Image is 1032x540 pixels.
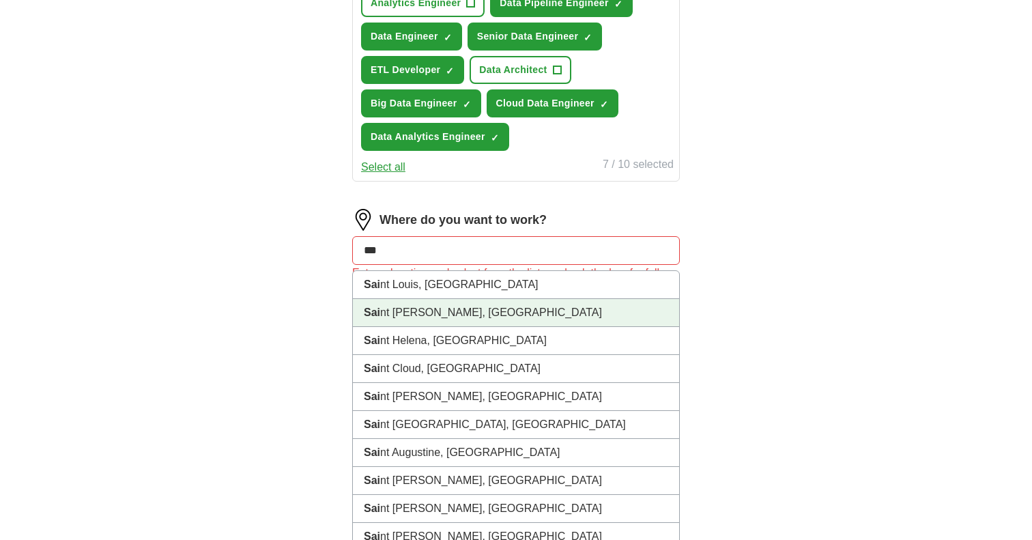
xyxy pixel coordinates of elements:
strong: Sai [364,335,380,346]
li: nt Helena, [GEOGRAPHIC_DATA] [353,327,679,355]
span: Cloud Data Engineer [496,96,594,111]
strong: Sai [364,390,380,402]
button: ETL Developer✓ [361,56,464,84]
span: ✓ [584,32,592,43]
strong: Sai [364,363,380,374]
li: nt [GEOGRAPHIC_DATA], [GEOGRAPHIC_DATA] [353,411,679,439]
li: nt [PERSON_NAME], [GEOGRAPHIC_DATA] [353,467,679,495]
span: ✓ [444,32,452,43]
button: Data Engineer✓ [361,23,462,51]
div: 7 / 10 selected [603,156,674,175]
button: Data Architect [470,56,571,84]
span: Data Architect [479,63,547,77]
span: Big Data Engineer [371,96,457,111]
li: nt [PERSON_NAME], [GEOGRAPHIC_DATA] [353,383,679,411]
div: Enter a location and select from the list, or check the box for fully remote roles [352,265,680,298]
strong: Sai [364,418,380,430]
button: Cloud Data Engineer✓ [487,89,618,117]
span: Data Engineer [371,29,438,44]
button: Data Analytics Engineer✓ [361,123,509,151]
strong: Sai [364,474,380,486]
strong: Sai [364,446,380,458]
img: location.png [352,209,374,231]
li: nt [PERSON_NAME], [GEOGRAPHIC_DATA] [353,299,679,327]
strong: Sai [364,307,380,318]
strong: Sai [364,502,380,514]
button: Big Data Engineer✓ [361,89,481,117]
span: Data Analytics Engineer [371,130,485,144]
span: ✓ [600,99,608,110]
button: Senior Data Engineer✓ [468,23,603,51]
span: ✓ [463,99,471,110]
span: ✓ [446,66,454,76]
span: Senior Data Engineer [477,29,579,44]
strong: Sai [364,279,380,290]
label: Where do you want to work? [379,211,547,229]
li: nt Augustine, [GEOGRAPHIC_DATA] [353,439,679,467]
button: Select all [361,159,405,175]
span: ETL Developer [371,63,440,77]
li: nt Cloud, [GEOGRAPHIC_DATA] [353,355,679,383]
span: ✓ [491,132,499,143]
li: nt [PERSON_NAME], [GEOGRAPHIC_DATA] [353,495,679,523]
li: nt Louis, [GEOGRAPHIC_DATA] [353,271,679,299]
